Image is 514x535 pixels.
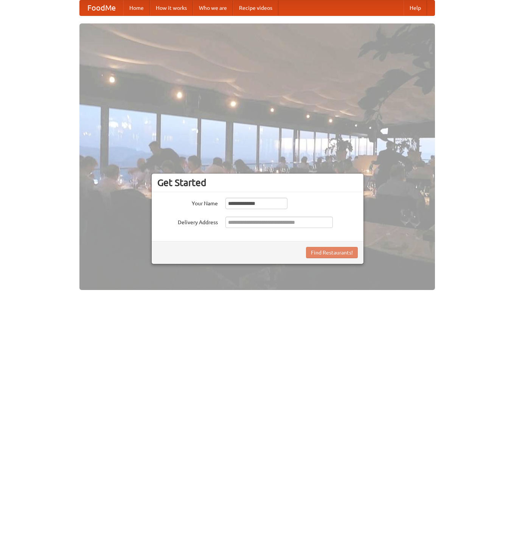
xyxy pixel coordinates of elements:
[157,198,218,207] label: Your Name
[157,177,358,188] h3: Get Started
[157,217,218,226] label: Delivery Address
[150,0,193,16] a: How it works
[123,0,150,16] a: Home
[306,247,358,258] button: Find Restaurants!
[80,0,123,16] a: FoodMe
[404,0,427,16] a: Help
[193,0,233,16] a: Who we are
[233,0,278,16] a: Recipe videos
